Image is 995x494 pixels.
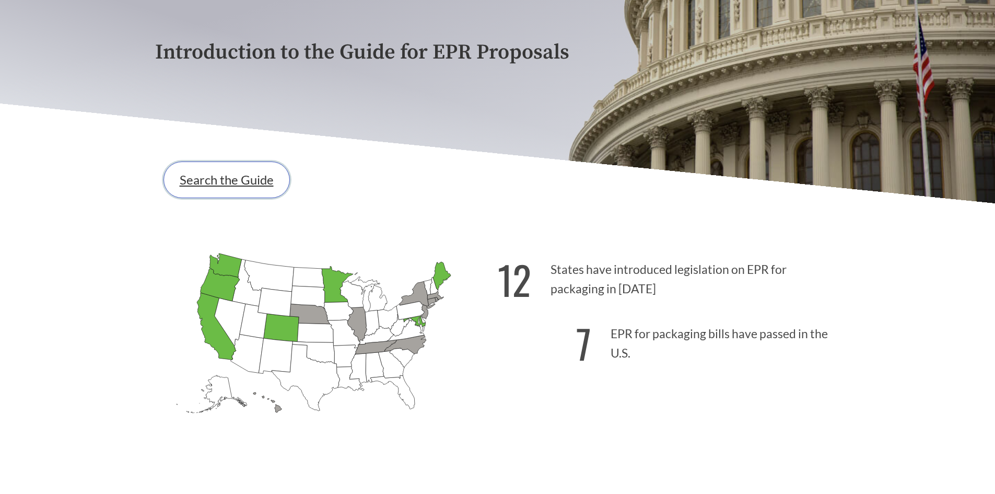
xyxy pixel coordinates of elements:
[498,308,840,373] p: EPR for packaging bills have passed in the U.S.
[498,244,840,308] p: States have introduced legislation on EPR for packaging in [DATE]
[155,41,840,64] p: Introduction to the Guide for EPR Proposals
[163,162,290,198] a: Search the Guide
[498,250,531,308] strong: 12
[576,314,591,372] strong: 7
